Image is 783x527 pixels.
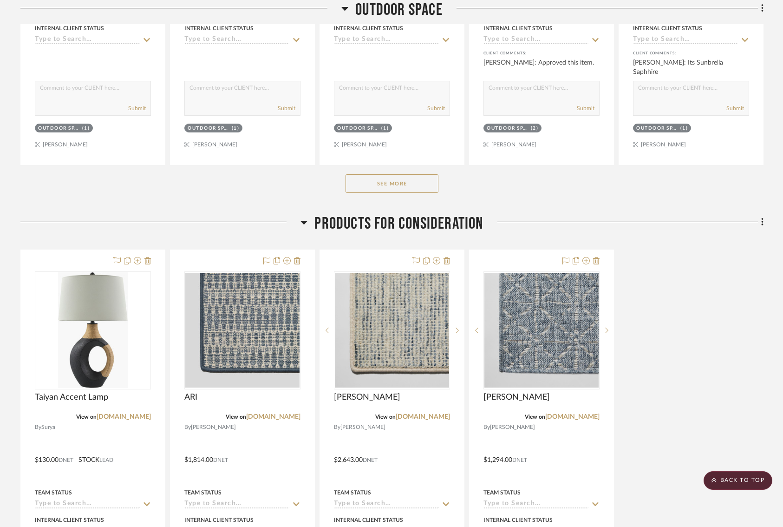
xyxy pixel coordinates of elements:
div: Internal Client Status [633,24,702,33]
span: Products For Consideration [314,214,483,234]
div: Internal Client Status [483,516,553,524]
span: View on [375,414,396,420]
div: (2) [531,125,539,132]
span: By [483,423,490,432]
div: Outdoor Space [636,125,678,132]
span: By [334,423,340,432]
button: Submit [427,104,445,112]
input: Type to Search… [334,500,439,509]
div: (1) [82,125,90,132]
button: Submit [278,104,295,112]
div: Outdoor Space [487,125,529,132]
a: [DOMAIN_NAME] [545,414,600,420]
div: Internal Client Status [184,24,254,33]
span: ARI [184,392,197,402]
span: By [184,423,191,432]
div: (1) [680,125,688,132]
button: Submit [128,104,146,112]
span: View on [525,414,545,420]
input: Type to Search… [483,36,588,45]
span: [PERSON_NAME] [490,423,535,432]
div: [PERSON_NAME]: Approved this item. [483,58,600,77]
scroll-to-top-button: BACK TO TOP [704,471,772,490]
button: Submit [726,104,744,112]
span: Taiyan Accent Lamp [35,392,108,402]
div: Team Status [35,488,72,497]
img: Van Veldt [335,273,449,388]
input: Type to Search… [483,500,588,509]
input: Type to Search… [35,500,140,509]
input: Type to Search… [184,500,289,509]
img: ARI [185,273,300,388]
span: Surya [41,423,55,432]
div: Team Status [483,488,521,497]
span: View on [226,414,246,420]
span: [PERSON_NAME] [334,392,400,402]
div: (1) [232,125,240,132]
div: Internal Client Status [35,516,104,524]
input: Type to Search… [334,36,439,45]
div: Outdoor Space [188,125,229,132]
input: Type to Search… [35,36,140,45]
span: View on [76,414,97,420]
div: Outdoor Space [38,125,80,132]
div: Team Status [334,488,371,497]
a: [DOMAIN_NAME] [246,414,300,420]
div: [PERSON_NAME]: Its Sunbrella Saphhire [633,58,749,77]
span: By [35,423,41,432]
img: Finch [484,273,599,388]
div: Internal Client Status [184,516,254,524]
span: [PERSON_NAME] [191,423,236,432]
a: [DOMAIN_NAME] [97,414,151,420]
div: (1) [381,125,389,132]
div: Internal Client Status [334,24,403,33]
button: Submit [577,104,594,112]
div: Internal Client Status [334,516,403,524]
span: [PERSON_NAME] [483,392,550,402]
div: Internal Client Status [35,24,104,33]
input: Type to Search… [184,36,289,45]
div: Outdoor Space [337,125,379,132]
img: Taiyan Accent Lamp [58,272,127,389]
button: See More [346,174,438,193]
div: Internal Client Status [483,24,553,33]
span: [PERSON_NAME] [340,423,385,432]
a: [DOMAIN_NAME] [396,414,450,420]
div: Team Status [184,488,222,497]
input: Type to Search… [633,36,738,45]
